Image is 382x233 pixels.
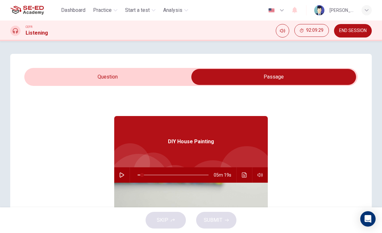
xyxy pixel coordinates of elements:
[10,4,44,17] img: SE-ED Academy logo
[314,5,324,15] img: Profile picture
[306,28,323,33] span: 92:09:29
[168,138,214,146] span: DIY House Painting
[267,8,275,13] img: en
[276,24,289,37] div: Mute
[161,4,191,16] button: Analysis
[163,6,182,14] span: Analysis
[360,211,376,227] div: Open Intercom Messenger
[26,29,48,37] h1: Listening
[239,167,250,183] button: Click to see the audio transcription
[93,6,112,14] span: Practice
[91,4,120,16] button: Practice
[339,28,367,33] span: END SESSION
[59,4,88,16] button: Dashboard
[294,24,329,37] div: Hide
[123,4,158,16] button: Start a test
[214,167,236,183] span: 05m 19s
[26,25,32,29] span: CEFR
[334,24,372,37] button: END SESSION
[125,6,150,14] span: Start a test
[330,6,354,14] div: [PERSON_NAME]
[294,24,329,37] button: 92:09:29
[61,6,85,14] span: Dashboard
[10,4,59,17] a: SE-ED Academy logo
